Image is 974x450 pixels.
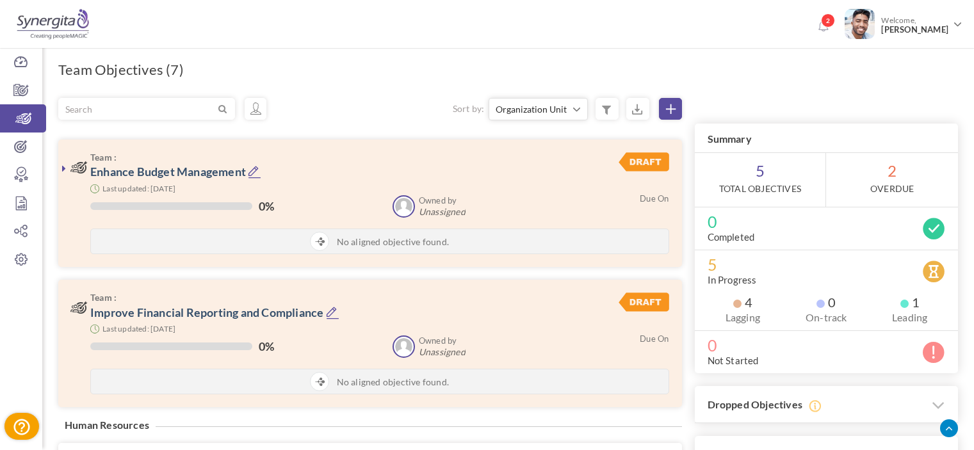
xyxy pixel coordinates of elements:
span: 0 [708,215,946,228]
a: Create Objective [659,98,682,120]
b: Team : [90,152,117,163]
a: Objectives assigned to me [245,98,266,120]
img: Photo [845,9,875,39]
span: Organization Unit [496,103,571,116]
h3: Summary [695,124,959,153]
span: 1 [900,296,920,309]
h4: Human Resources [58,419,156,431]
h1: Team Objectives (7) [58,61,184,79]
small: Last updated: [DATE] [102,324,175,333]
label: OverDue [870,182,914,195]
h3: Dropped Objectives [695,386,959,424]
span: Unassigned [419,207,466,217]
input: Search [59,99,216,119]
label: Sort by: [453,102,485,115]
label: Leading [874,311,945,324]
img: DraftStatus.svg [619,152,669,172]
b: Owned by [419,335,457,346]
img: DraftStatus.svg [619,293,669,312]
label: 0% [259,200,274,213]
a: Edit Objective [248,165,261,181]
button: Organization Unit [489,98,588,120]
span: 2 [821,13,835,28]
b: Team : [90,292,117,303]
label: Not Started [708,354,759,367]
label: 0% [259,340,274,353]
a: Enhance Budget Management [90,165,246,179]
i: Filter [602,104,611,116]
small: Export [626,98,649,120]
span: No aligned objective found. [337,236,449,248]
label: Completed [708,230,755,243]
small: Last updated: [DATE] [102,184,175,193]
span: 5 [708,258,946,271]
b: Owned by [419,195,457,205]
label: Lagging [708,311,778,324]
a: Edit Objective [326,305,339,321]
img: Logo [15,8,91,40]
label: In Progress [708,273,757,286]
span: No aligned objective found. [337,376,449,389]
a: Photo Welcome,[PERSON_NAME] [840,4,968,42]
span: 4 [733,296,752,309]
label: Total Objectives [719,182,801,195]
label: On-track [791,311,861,324]
span: Welcome, [875,9,952,41]
a: Improve Financial Reporting and Compliance [90,305,323,319]
span: Unassigned [419,347,466,357]
span: 0 [708,339,946,351]
span: [PERSON_NAME] [881,25,948,35]
small: Due On [640,193,669,204]
span: 2 [826,153,958,207]
small: Due On [640,333,669,344]
a: Notifications [813,17,833,37]
span: 0 [816,296,836,309]
span: 5 [695,153,826,207]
